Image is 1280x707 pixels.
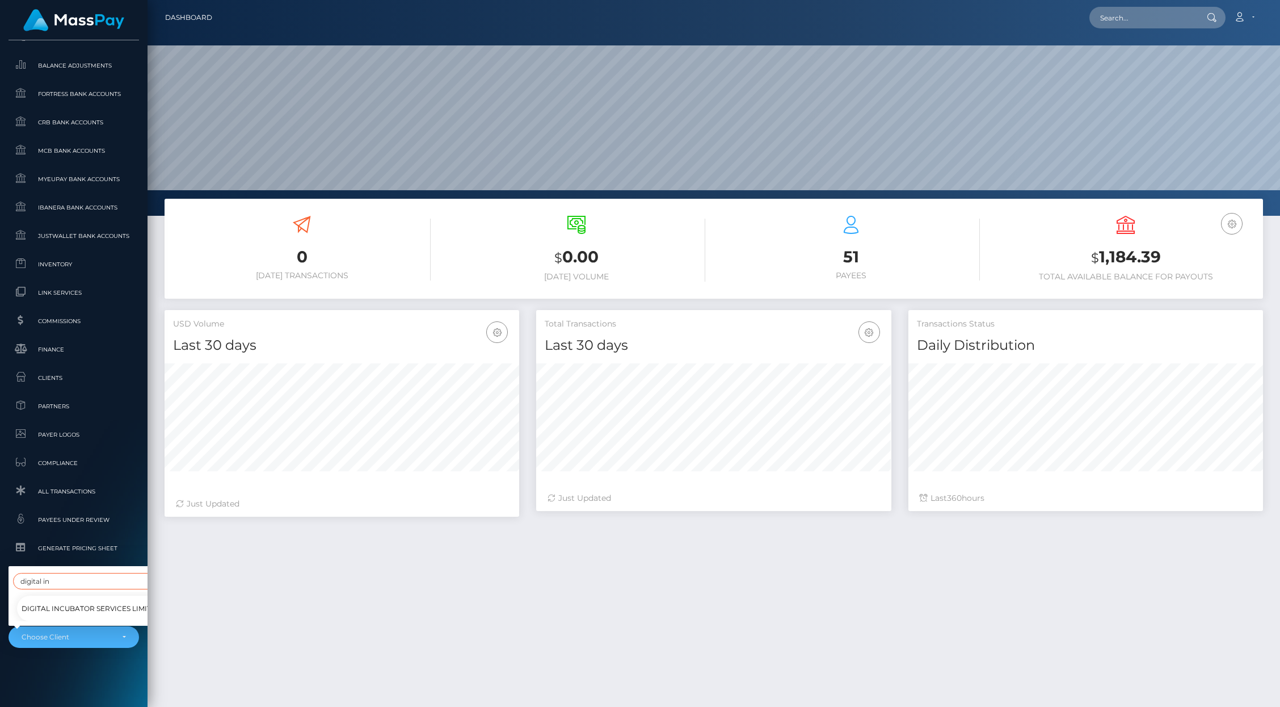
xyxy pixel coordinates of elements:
div: Last hours [920,492,1252,504]
span: Partners [13,400,134,413]
a: Dashboard [165,6,212,30]
a: MyEUPay Bank Accounts [9,167,139,191]
a: Generate Pricing Sheet [9,536,139,560]
span: Clients [13,371,134,384]
span: All Transactions [13,485,134,498]
h3: 51 [722,246,980,268]
a: Payees under Review [9,508,139,532]
span: Payees under Review [13,513,134,526]
span: Fortress Bank Accounts [13,87,134,101]
h4: Last 30 days [173,336,511,355]
h3: 1,184.39 [997,246,1254,269]
a: Link Services [9,281,139,305]
img: MassPay Logo [23,9,124,31]
span: JustWallet Bank Accounts [13,229,134,242]
a: Ibanera Bank Accounts [9,195,139,220]
h3: 0 [173,246,431,268]
span: MyEUPay Bank Accounts [13,173,134,186]
h5: Total Transactions [545,319,882,330]
h5: Transactions Status [917,319,1254,330]
span: Payer Logos [13,428,134,441]
a: Finance [9,337,139,362]
a: MCB Bank Accounts [9,139,139,163]
h4: Daily Distribution [917,336,1254,355]
h3: 0.00 [448,246,705,269]
button: Choose Client [9,626,139,648]
span: Ibanera Bank Accounts [13,201,134,214]
span: Inventory [13,258,134,271]
h4: Last 30 days [545,336,882,355]
a: Fortress Bank Accounts [9,82,139,106]
span: Commissions [13,315,134,328]
span: CRB Bank Accounts [13,116,134,129]
a: Generate Costs List [9,564,139,589]
div: Just Updated [548,492,879,504]
div: Choose Client [22,633,113,642]
a: CRB Bank Accounts [9,110,139,135]
a: Balance Adjustments [9,53,139,78]
a: Partners [9,394,139,419]
input: Search [13,573,170,589]
a: Compliance [9,451,139,475]
span: MCB Bank Accounts [13,144,134,157]
span: 360 [947,493,962,503]
input: Search... [1089,7,1196,28]
a: All Transactions [9,479,139,504]
a: JustWallet Bank Accounts [9,224,139,248]
h5: USD Volume [173,319,511,330]
a: Clients [9,366,139,390]
a: Commissions [9,309,139,333]
h6: [DATE] Transactions [173,271,431,281]
small: $ [554,250,562,266]
h6: [DATE] Volume [448,272,705,282]
span: Finance [13,343,134,356]
h6: Total Available Balance for Payouts [997,272,1254,282]
span: Digital Incubator Services Limited [22,601,161,616]
h6: Payees [722,271,980,281]
span: Generate Pricing Sheet [13,542,134,555]
div: Just Updated [176,498,508,510]
span: Balance Adjustments [13,59,134,72]
span: Compliance [13,457,134,470]
small: $ [1091,250,1099,266]
a: Payer Logos [9,422,139,447]
a: Inventory [9,252,139,277]
span: Link Services [13,286,134,299]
